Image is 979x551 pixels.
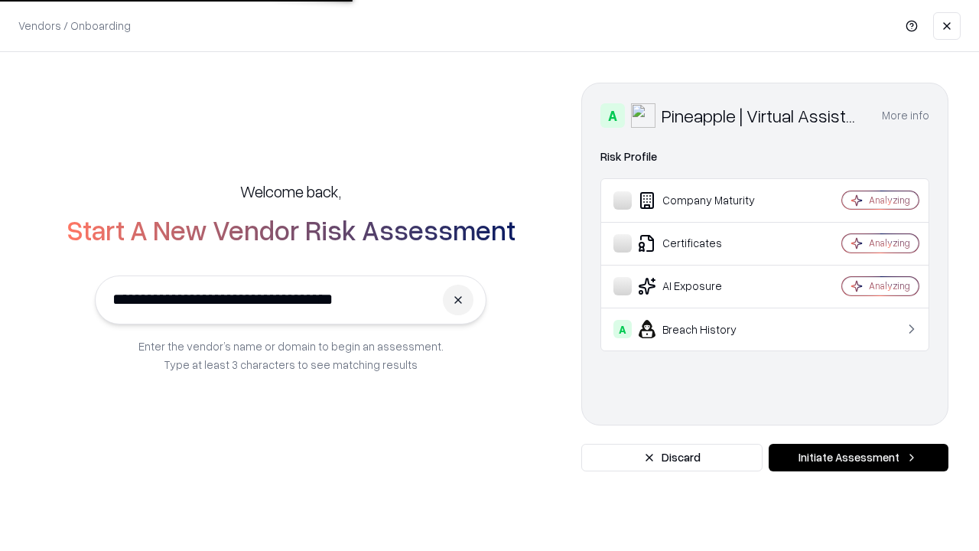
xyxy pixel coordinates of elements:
[631,103,655,128] img: Pineapple | Virtual Assistant Agency
[613,234,796,253] div: Certificates
[600,103,625,128] div: A
[613,320,796,338] div: Breach History
[600,148,929,166] div: Risk Profile
[869,194,910,207] div: Analyzing
[613,320,632,338] div: A
[869,236,910,249] div: Analyzing
[882,102,929,129] button: More info
[613,191,796,210] div: Company Maturity
[67,214,516,245] h2: Start A New Vendor Risk Assessment
[662,103,864,128] div: Pineapple | Virtual Assistant Agency
[138,337,444,373] p: Enter the vendor’s name or domain to begin an assessment. Type at least 3 characters to see match...
[769,444,948,471] button: Initiate Assessment
[240,181,341,202] h5: Welcome back,
[869,279,910,292] div: Analyzing
[18,18,131,34] p: Vendors / Onboarding
[581,444,763,471] button: Discard
[613,277,796,295] div: AI Exposure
